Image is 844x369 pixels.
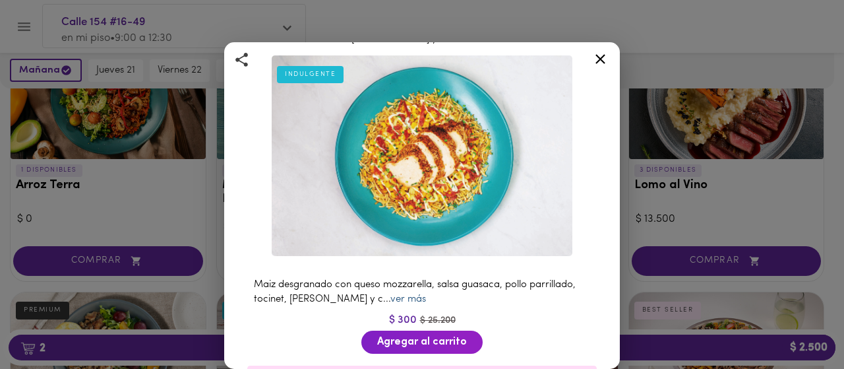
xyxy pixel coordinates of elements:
[241,313,603,328] div: $ 300
[277,66,344,83] div: INDULGENTE
[243,19,601,43] span: Maiz desgranado con queso mozzarella, salsa guasaca, pollo parrillado, tocinet, [PERSON_NAME] y c...
[272,55,572,256] img: Mazorcada Chicken Bacon
[377,336,467,349] span: Agregar al carrito
[768,292,831,356] iframe: Messagebird Livechat Widget
[361,331,483,354] button: Agregar al carrito
[420,316,456,325] span: $ 25.200
[390,294,426,304] a: ver más
[254,280,576,304] span: Maiz desgranado con queso mozzarella, salsa guasaca, pollo parrillado, tocinet, [PERSON_NAME] y c...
